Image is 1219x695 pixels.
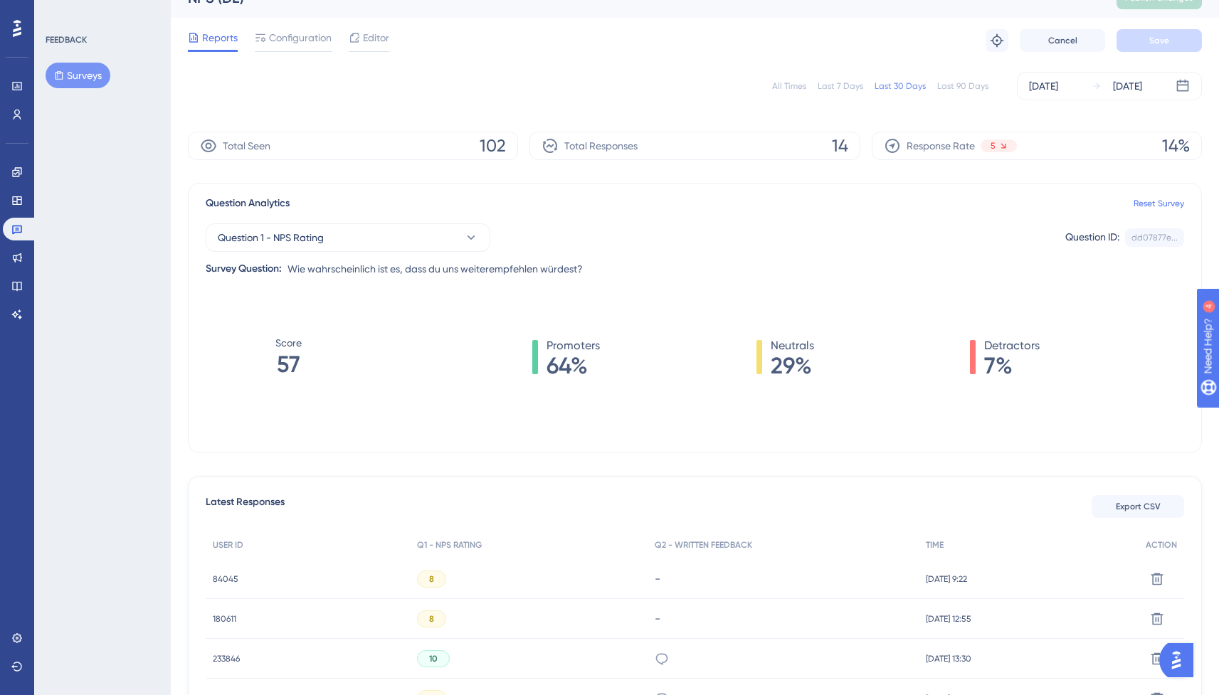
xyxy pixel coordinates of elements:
span: [DATE] 12:55 [926,613,971,625]
span: Total Responses [564,137,638,154]
span: Question 1 - NPS Rating [218,229,324,246]
div: Last 7 Days [818,80,863,92]
span: USER ID [213,539,243,551]
button: Surveys [46,63,110,88]
span: Q2 - WRITTEN FEEDBACK [655,539,752,551]
a: Reset Survey [1134,198,1184,209]
span: 29% [771,354,814,377]
button: Export CSV [1092,495,1184,518]
span: Q1 - NPS RATING [417,539,482,551]
div: Survey Question: [206,260,282,277]
span: Cancel [1048,35,1077,46]
button: Cancel [1020,29,1105,52]
span: 10 [429,653,438,664]
div: Last 90 Days [937,80,988,92]
span: 7% [984,354,1040,377]
span: 84045 [213,573,238,585]
span: 14% [1162,134,1190,157]
div: - [655,612,912,625]
span: Configuration [269,29,332,46]
div: dd07877e... [1131,232,1178,243]
div: FEEDBACK [46,34,87,46]
span: 8 [429,613,434,625]
div: Last 30 Days [875,80,926,92]
span: Neutrals [771,337,814,354]
div: All Times [772,80,806,92]
tspan: Score [275,337,302,349]
span: Wie wahrscheinlich ist es, dass du uns weiterempfehlen würdest? [287,260,583,277]
span: Export CSV [1116,501,1161,512]
span: 64% [547,354,600,377]
button: Save [1117,29,1202,52]
span: 233846 [213,653,240,664]
span: Detractors [984,337,1040,354]
span: Reports [202,29,238,46]
span: [DATE] 9:22 [926,573,967,585]
div: Question ID: [1065,228,1119,247]
span: Total Seen [223,137,270,154]
span: TIME [926,539,944,551]
span: Latest Responses [206,494,285,519]
span: Question Analytics [206,195,290,212]
div: 4 [99,7,103,18]
div: - [655,572,912,585]
button: Question 1 - NPS Rating [206,223,490,252]
span: [DATE] 13:30 [926,653,971,664]
span: 102 [480,134,506,157]
span: 180611 [213,613,236,625]
span: 14 [832,134,848,157]
span: Promoters [547,337,600,354]
span: Need Help? [33,4,89,21]
span: 8 [429,573,434,585]
span: ACTION [1146,539,1177,551]
span: Response Rate [907,137,975,154]
div: [DATE] [1113,78,1142,95]
span: Save [1149,35,1169,46]
iframe: UserGuiding AI Assistant Launcher [1159,639,1202,681]
div: [DATE] [1029,78,1058,95]
span: Editor [363,29,389,46]
span: 5 [991,140,996,152]
tspan: 57 [277,351,300,378]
